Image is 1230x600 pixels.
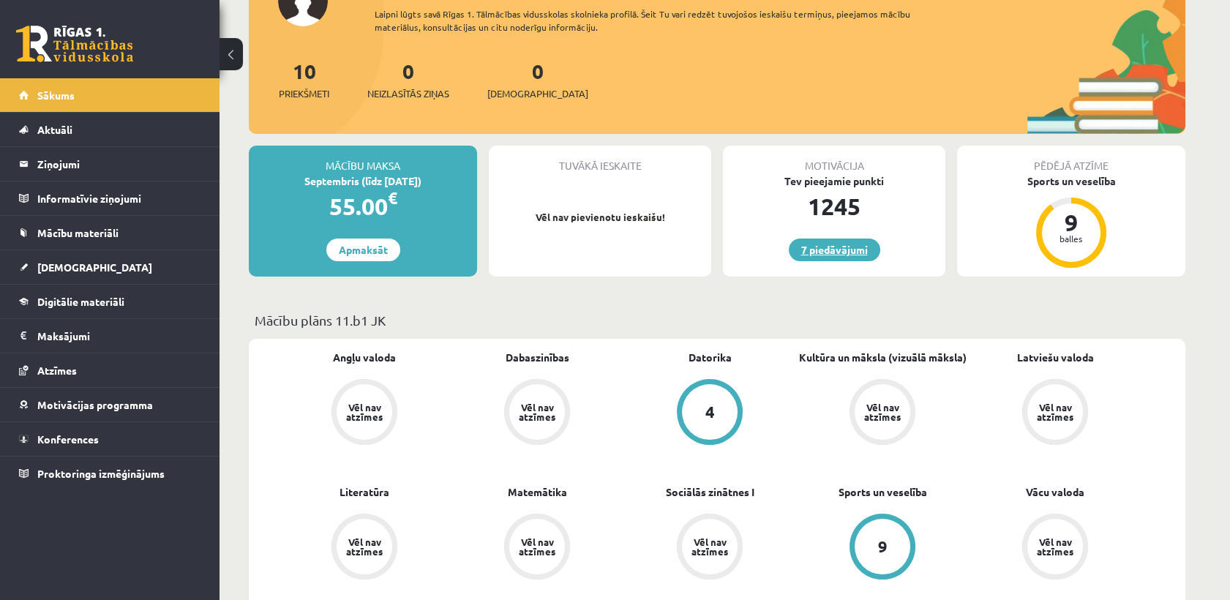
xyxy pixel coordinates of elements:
[969,379,1141,448] a: Vēl nav atzīmes
[249,146,477,173] div: Mācību maksa
[517,537,558,556] div: Vēl nav atzīmes
[878,539,888,555] div: 9
[19,422,201,456] a: Konferences
[19,181,201,215] a: Informatīvie ziņojumi
[839,484,927,500] a: Sports un veselība
[255,310,1180,330] p: Mācību plāns 11.b1 JK
[723,173,945,189] div: Tev pieejamie punkti
[666,484,754,500] a: Sociālās zinātnes I
[19,353,201,387] a: Atzīmes
[496,210,704,225] p: Vēl nav pievienotu ieskaišu!
[37,467,165,480] span: Proktoringa izmēģinājums
[375,7,937,34] div: Laipni lūgts savā Rīgas 1. Tālmācības vidusskolas skolnieka profilā. Šeit Tu vari redzēt tuvojošo...
[278,379,451,448] a: Vēl nav atzīmes
[344,402,385,421] div: Vēl nav atzīmes
[37,260,152,274] span: [DEMOGRAPHIC_DATA]
[796,514,969,582] a: 9
[37,147,201,181] legend: Ziņojumi
[37,319,201,353] legend: Maksājumi
[19,216,201,250] a: Mācību materiāli
[487,58,588,101] a: 0[DEMOGRAPHIC_DATA]
[705,404,715,420] div: 4
[279,86,329,101] span: Priekšmeti
[689,350,732,365] a: Datorika
[1049,211,1093,234] div: 9
[19,147,201,181] a: Ziņojumi
[37,398,153,411] span: Motivācijas programma
[957,173,1185,189] div: Sports un veselība
[16,26,133,62] a: Rīgas 1. Tālmācības vidusskola
[623,379,796,448] a: 4
[487,86,588,101] span: [DEMOGRAPHIC_DATA]
[623,514,796,582] a: Vēl nav atzīmes
[19,78,201,112] a: Sākums
[19,250,201,284] a: [DEMOGRAPHIC_DATA]
[723,146,945,173] div: Motivācija
[367,86,449,101] span: Neizlasītās ziņas
[689,537,730,556] div: Vēl nav atzīmes
[19,285,201,318] a: Digitālie materiāli
[1017,350,1094,365] a: Latviešu valoda
[796,379,969,448] a: Vēl nav atzīmes
[388,187,397,209] span: €
[37,123,72,136] span: Aktuāli
[37,432,99,446] span: Konferences
[1049,234,1093,243] div: balles
[789,239,880,261] a: 7 piedāvājumi
[969,514,1141,582] a: Vēl nav atzīmes
[506,350,569,365] a: Dabaszinības
[517,402,558,421] div: Vēl nav atzīmes
[249,173,477,189] div: Septembris (līdz [DATE])
[19,113,201,146] a: Aktuāli
[249,189,477,224] div: 55.00
[1035,402,1076,421] div: Vēl nav atzīmes
[37,226,119,239] span: Mācību materiāli
[957,173,1185,270] a: Sports un veselība 9 balles
[333,350,396,365] a: Angļu valoda
[957,146,1185,173] div: Pēdējā atzīme
[451,514,623,582] a: Vēl nav atzīmes
[1035,537,1076,556] div: Vēl nav atzīmes
[37,181,201,215] legend: Informatīvie ziņojumi
[367,58,449,101] a: 0Neizlasītās ziņas
[489,146,711,173] div: Tuvākā ieskaite
[278,514,451,582] a: Vēl nav atzīmes
[862,402,903,421] div: Vēl nav atzīmes
[508,484,567,500] a: Matemātika
[451,379,623,448] a: Vēl nav atzīmes
[723,189,945,224] div: 1245
[37,89,75,102] span: Sākums
[37,295,124,308] span: Digitālie materiāli
[19,388,201,421] a: Motivācijas programma
[340,484,389,500] a: Literatūra
[326,239,400,261] a: Apmaksāt
[1026,484,1084,500] a: Vācu valoda
[37,364,77,377] span: Atzīmes
[19,457,201,490] a: Proktoringa izmēģinājums
[344,537,385,556] div: Vēl nav atzīmes
[799,350,967,365] a: Kultūra un māksla (vizuālā māksla)
[279,58,329,101] a: 10Priekšmeti
[19,319,201,353] a: Maksājumi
